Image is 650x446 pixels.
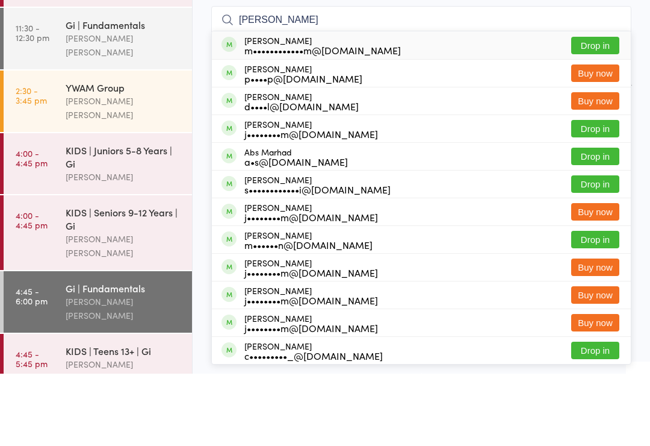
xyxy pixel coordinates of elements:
[244,108,401,127] div: [PERSON_NAME]
[244,229,348,239] div: a•s@[DOMAIN_NAME]
[66,367,182,395] div: [PERSON_NAME] [PERSON_NAME]
[244,275,378,294] div: [PERSON_NAME]
[571,248,619,265] button: Drop in
[87,13,146,33] div: At
[571,109,619,127] button: Drop in
[211,13,613,25] span: [DATE] 4:45pm
[244,284,378,294] div: j••••••••m@[DOMAIN_NAME]
[211,78,631,106] input: Search
[244,219,348,239] div: Abs Marhad
[16,359,48,378] time: 4:45 - 6:00 pm
[244,247,391,266] div: [PERSON_NAME]
[66,304,182,332] div: [PERSON_NAME] [PERSON_NAME]
[16,221,48,240] time: 4:00 - 4:45 pm
[4,344,192,405] a: 4:45 -6:00 pmGi | Fundamentals[PERSON_NAME] [PERSON_NAME]
[211,49,631,61] span: Jiu Jitsu
[244,257,391,266] div: s••••••••••••i@[DOMAIN_NAME]
[571,275,619,293] button: Buy now
[66,90,182,104] div: Gi | Fundamentals
[4,143,192,204] a: 2:30 -3:45 pmYWAM Group[PERSON_NAME] [PERSON_NAME]
[571,414,619,432] button: Drop in
[66,166,182,194] div: [PERSON_NAME] [PERSON_NAME]
[66,416,182,430] div: KIDS | Teens 13+ | Gi
[244,368,378,377] div: j••••••••m@[DOMAIN_NAME]
[66,354,182,367] div: Gi | Fundamentals
[16,158,47,177] time: 2:30 - 3:45 pm
[571,386,619,404] button: Buy now
[244,312,373,322] div: m••••••n@[DOMAIN_NAME]
[244,330,378,350] div: [PERSON_NAME]
[244,136,362,155] div: [PERSON_NAME]
[244,386,378,405] div: [PERSON_NAME]
[16,421,48,441] time: 4:45 - 5:45 pm
[16,95,49,115] time: 11:30 - 12:30 pm
[4,206,192,266] a: 4:00 -4:45 pmKIDS | Juniors 5-8 Years | Gi[PERSON_NAME]
[244,118,401,127] div: m••••••••••••m@[DOMAIN_NAME]
[66,104,182,131] div: [PERSON_NAME] [PERSON_NAME]
[66,242,182,256] div: [PERSON_NAME]
[244,303,373,322] div: [PERSON_NAME]
[16,283,48,302] time: 4:00 - 4:45 pm
[66,216,182,242] div: KIDS | Juniors 5-8 Years | Gi
[16,33,45,46] a: [DATE]
[211,25,613,37] span: [PERSON_NAME] [PERSON_NAME]
[571,192,619,210] button: Drop in
[66,55,182,69] div: [PERSON_NAME]
[244,201,378,211] div: j••••••••m@[DOMAIN_NAME]
[244,340,378,350] div: j••••••••m@[DOMAIN_NAME]
[66,153,182,166] div: YWAM Group
[244,358,378,377] div: [PERSON_NAME]
[87,33,146,46] div: Any location
[4,268,192,342] a: 4:00 -4:45 pmKIDS | Seniors 9-12 Years | Gi[PERSON_NAME] [PERSON_NAME]
[4,80,192,142] a: 11:30 -12:30 pmGi | Fundamentals[PERSON_NAME] [PERSON_NAME]
[16,13,75,33] div: Events for
[571,303,619,321] button: Drop in
[244,146,362,155] div: p••••p@[DOMAIN_NAME]
[571,165,619,182] button: Buy now
[244,395,378,405] div: j••••••••m@[DOMAIN_NAME]
[571,137,619,154] button: Buy now
[571,331,619,348] button: Buy now
[211,37,613,49] span: Mat 1 | Downstairs
[571,359,619,376] button: Buy now
[571,220,619,237] button: Drop in
[244,174,359,183] div: d••••l@[DOMAIN_NAME]
[244,423,383,433] div: c•••••••••_@[DOMAIN_NAME]
[66,278,182,304] div: KIDS | Seniors 9-12 Years | Gi
[244,192,378,211] div: [PERSON_NAME]
[244,164,359,183] div: [PERSON_NAME]
[244,413,383,433] div: [PERSON_NAME]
